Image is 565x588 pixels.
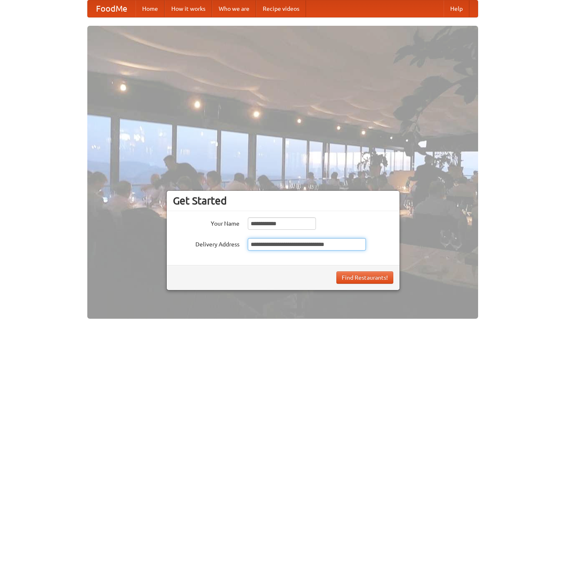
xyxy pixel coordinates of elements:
a: How it works [165,0,212,17]
a: Who we are [212,0,256,17]
h3: Get Started [173,194,393,207]
button: Find Restaurants! [336,271,393,284]
label: Delivery Address [173,238,239,248]
a: Recipe videos [256,0,306,17]
a: Help [444,0,469,17]
a: Home [136,0,165,17]
label: Your Name [173,217,239,228]
a: FoodMe [88,0,136,17]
